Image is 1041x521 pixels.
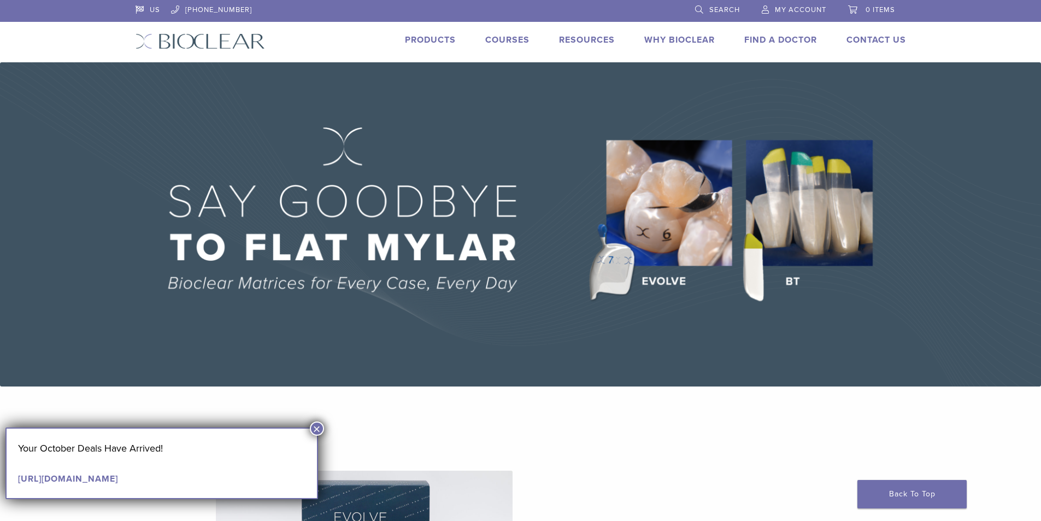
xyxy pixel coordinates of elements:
a: Back To Top [857,480,967,508]
a: Find A Doctor [744,34,817,45]
span: 0 items [866,5,895,14]
a: Resources [559,34,615,45]
a: [URL][DOMAIN_NAME] [18,473,118,484]
a: Products [405,34,456,45]
span: My Account [775,5,826,14]
span: Search [709,5,740,14]
img: Bioclear [136,33,265,49]
a: Contact Us [846,34,906,45]
button: Close [310,422,324,436]
a: Why Bioclear [644,34,715,45]
p: Your October Deals Have Arrived! [18,440,305,456]
a: Courses [485,34,530,45]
